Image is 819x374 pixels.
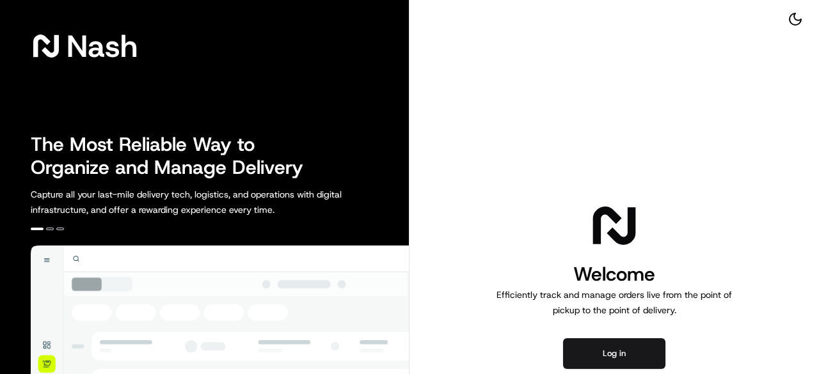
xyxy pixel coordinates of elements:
[563,338,665,369] button: Log in
[491,287,737,318] p: Efficiently track and manage orders live from the point of pickup to the point of delivery.
[491,261,737,287] h1: Welcome
[31,133,317,179] h2: The Most Reliable Way to Organize and Manage Delivery
[31,187,399,217] p: Capture all your last-mile delivery tech, logistics, and operations with digital infrastructure, ...
[67,33,138,59] span: Nash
